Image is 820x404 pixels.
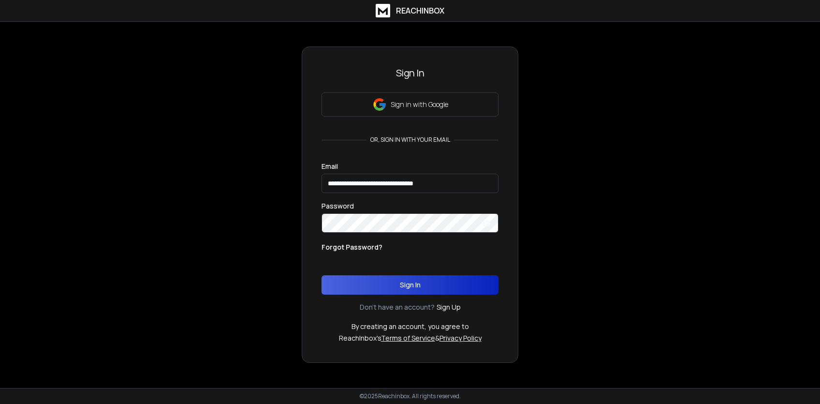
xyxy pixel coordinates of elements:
a: Terms of Service [381,333,435,343]
p: ReachInbox's & [339,333,482,343]
button: Sign In [322,275,498,295]
img: logo [376,4,390,17]
p: Sign in with Google [391,100,448,109]
a: ReachInbox [376,4,444,17]
p: Forgot Password? [322,242,382,252]
a: Sign Up [437,302,461,312]
h1: ReachInbox [396,5,444,16]
label: Password [322,203,354,209]
button: Sign in with Google [322,92,498,117]
p: or, sign in with your email [366,136,454,144]
p: Don't have an account? [360,302,435,312]
h3: Sign In [322,66,498,80]
label: Email [322,163,338,170]
p: © 2025 Reachinbox. All rights reserved. [360,392,461,400]
p: By creating an account, you agree to [351,322,469,331]
a: Privacy Policy [439,333,482,343]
